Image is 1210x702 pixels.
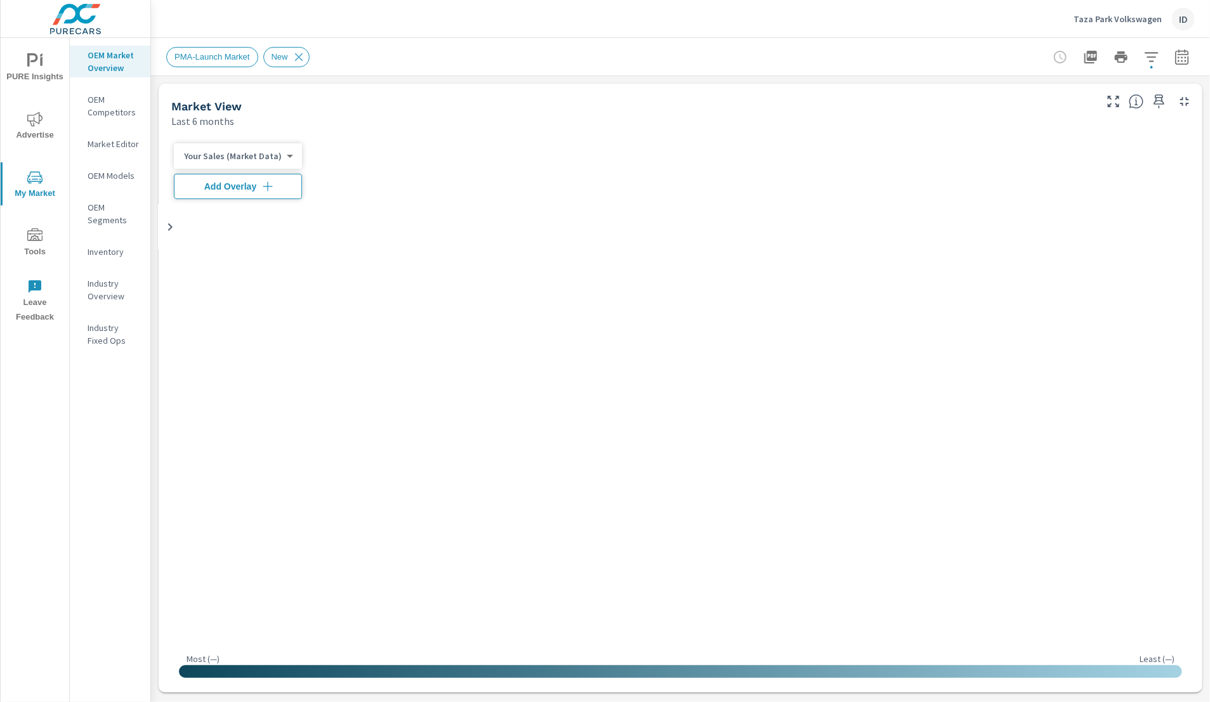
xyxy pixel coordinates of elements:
[1169,44,1195,70] button: Select Date Range
[1078,44,1103,70] button: "Export Report to PDF"
[167,52,258,62] span: PMA-Launch Market
[174,150,292,162] div: Your Sales (Market Data)
[184,150,282,162] p: Your Sales (Market Data)
[70,90,150,122] div: OEM Competitors
[70,46,150,77] div: OEM Market Overview
[70,242,150,261] div: Inventory
[264,52,296,62] span: New
[88,93,140,119] p: OEM Competitors
[70,318,150,350] div: Industry Fixed Ops
[88,322,140,347] p: Industry Fixed Ops
[1103,91,1124,112] button: Make Fullscreen
[4,53,65,84] span: PURE Insights
[1,38,69,330] div: nav menu
[4,112,65,143] span: Advertise
[1108,44,1134,70] button: Print Report
[70,166,150,185] div: OEM Models
[171,114,234,129] p: Last 6 months
[263,47,310,67] div: New
[88,245,140,258] p: Inventory
[4,170,65,201] span: My Market
[70,274,150,306] div: Industry Overview
[1174,91,1195,112] button: Minimize Widget
[171,100,242,113] h5: Market View
[1074,13,1162,25] p: Taza Park Volkswagen
[187,653,220,665] p: Most ( — )
[1140,653,1174,665] p: Least ( — )
[1172,8,1195,30] div: ID
[70,134,150,153] div: Market Editor
[88,169,140,182] p: OEM Models
[70,198,150,230] div: OEM Segments
[88,277,140,302] p: Industry Overview
[4,228,65,259] span: Tools
[88,49,140,74] p: OEM Market Overview
[1139,44,1164,70] button: Apply Filters
[1149,91,1169,112] span: Save this to your personalized report
[180,180,296,193] span: Add Overlay
[1129,94,1144,109] span: Find the biggest opportunities in your market for your inventory. Understand by postal code where...
[4,279,65,325] span: Leave Feedback
[88,201,140,226] p: OEM Segments
[174,174,302,199] button: Add Overlay
[88,138,140,150] p: Market Editor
